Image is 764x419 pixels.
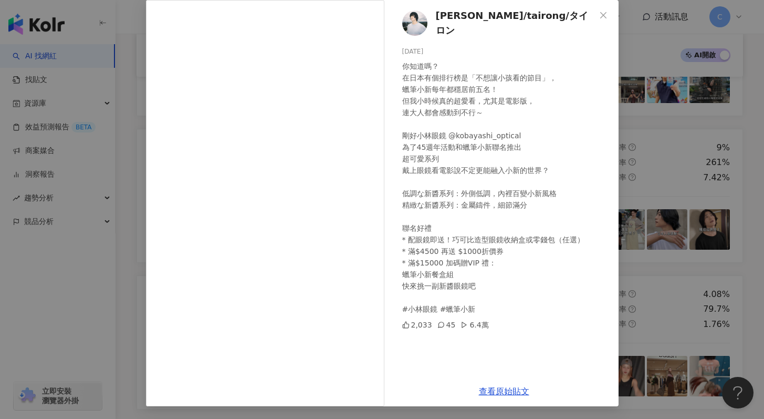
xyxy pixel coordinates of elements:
[402,47,610,57] div: [DATE]
[599,11,608,19] span: close
[593,5,614,26] button: Close
[402,8,595,38] a: KOL Avatar[PERSON_NAME]/tairong/タイロン
[402,11,427,36] img: KOL Avatar
[437,319,456,331] div: 45
[436,8,595,38] span: [PERSON_NAME]/tairong/タイロン
[461,319,488,331] div: 6.4萬
[402,60,610,315] div: 你知道嗎？ 在日本有個排行榜是「不想讓小孩看的節目」， 蠟筆小新每年都穩居前五名！ 但我小時候真的超愛看，尤其是電影版， 連大人都會感動到不行～ 剛好小林眼鏡 @kobayashi_optica...
[402,319,432,331] div: 2,033
[479,386,529,396] a: 查看原始貼文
